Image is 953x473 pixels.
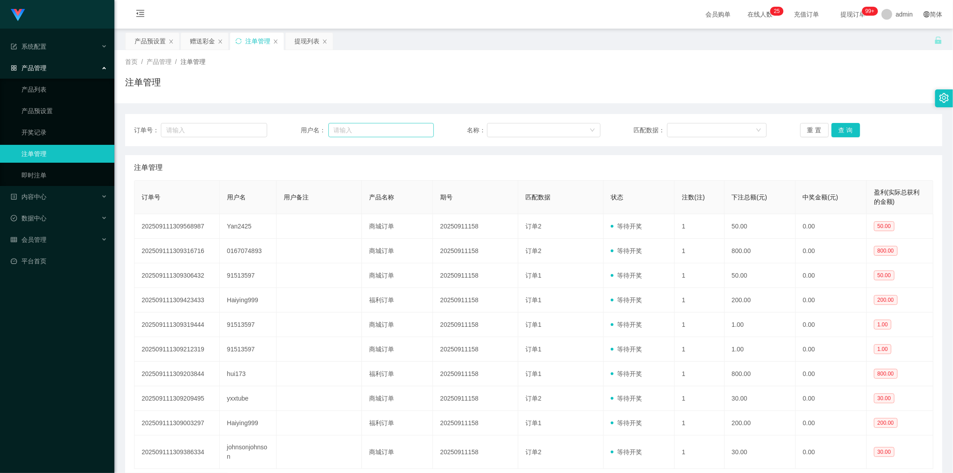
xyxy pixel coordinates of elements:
[796,337,867,362] td: 0.00
[796,411,867,435] td: 0.00
[939,93,949,103] i: 图标: setting
[525,296,542,304] span: 订单1
[874,189,920,205] span: 盈利(实际总获利的金额)
[525,223,542,230] span: 订单2
[433,288,518,313] td: 20250911158
[362,435,433,469] td: 商城订单
[362,313,433,337] td: 商城订单
[611,296,642,304] span: 等待开奖
[675,362,724,386] td: 1
[756,127,761,134] i: 图标: down
[675,214,724,239] td: 1
[611,346,642,353] span: 等待开奖
[796,214,867,239] td: 0.00
[301,126,328,135] span: 用户名：
[675,263,724,288] td: 1
[11,193,46,200] span: 内容中心
[874,221,894,231] span: 50.00
[525,370,542,377] span: 订单1
[525,419,542,427] span: 订单1
[675,239,724,263] td: 1
[611,272,642,279] span: 等待开奖
[227,194,246,201] span: 用户名
[134,386,220,411] td: 202509111309209495
[11,194,17,200] i: 图标: profile
[924,11,930,17] i: 图标: global
[134,126,161,135] span: 订单号：
[134,263,220,288] td: 202509111309306432
[874,320,891,329] span: 1.00
[682,194,705,201] span: 注数(注)
[220,239,277,263] td: 0167074893
[725,288,796,313] td: 200.00
[789,11,823,17] span: 充值订单
[235,38,242,44] i: 图标: sync
[774,7,777,16] p: 2
[725,386,796,411] td: 30.00
[796,263,867,288] td: 0.00
[125,76,161,89] h1: 注单管理
[725,362,796,386] td: 800.00
[725,435,796,469] td: 30.00
[862,7,878,16] sup: 1164
[611,194,623,201] span: 状态
[134,435,220,469] td: 202509111309386334
[220,288,277,313] td: Haiying999
[874,246,898,256] span: 800.00
[181,58,206,65] span: 注单管理
[433,411,518,435] td: 20250911158
[525,194,550,201] span: 匹配数据
[675,386,724,411] td: 1
[675,435,724,469] td: 1
[134,313,220,337] td: 202509111309319444
[525,395,542,402] span: 订单2
[11,43,17,50] i: 图标: form
[433,386,518,411] td: 20250911158
[675,411,724,435] td: 1
[168,39,174,44] i: 图标: close
[134,33,166,50] div: 产品预设置
[245,33,270,50] div: 注单管理
[328,123,434,137] input: 请输入
[142,194,160,201] span: 订单号
[220,362,277,386] td: hui173
[21,145,107,163] a: 注单管理
[725,263,796,288] td: 50.00
[611,370,642,377] span: 等待开奖
[322,39,327,44] i: 图标: close
[675,337,724,362] td: 1
[147,58,172,65] span: 产品管理
[796,386,867,411] td: 0.00
[362,288,433,313] td: 福利订单
[725,411,796,435] td: 200.00
[273,39,278,44] i: 图标: close
[796,435,867,469] td: 0.00
[874,295,898,305] span: 200.00
[21,123,107,141] a: 开奖记录
[440,194,453,201] span: 期号
[433,214,518,239] td: 20250911158
[362,263,433,288] td: 商城订单
[362,337,433,362] td: 商城订单
[11,236,46,243] span: 会员管理
[611,247,642,254] span: 等待开奖
[433,313,518,337] td: 20250911158
[11,252,107,270] a: 图标: dashboard平台首页
[21,166,107,184] a: 即时注单
[770,7,783,16] sup: 25
[611,321,642,328] span: 等待开奖
[161,123,267,137] input: 请输入
[874,393,894,403] span: 30.00
[611,395,642,402] span: 等待开奖
[134,214,220,239] td: 202509111309568987
[294,33,319,50] div: 提现列表
[284,194,309,201] span: 用户备注
[220,386,277,411] td: yxxtube
[525,346,542,353] span: 订单1
[467,126,487,135] span: 名称：
[175,58,177,65] span: /
[220,337,277,362] td: 91513597
[21,80,107,98] a: 产品列表
[125,0,155,29] i: 图标: menu-fold
[800,123,829,137] button: 重 置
